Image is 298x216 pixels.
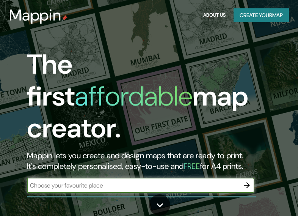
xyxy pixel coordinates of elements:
button: About Us [201,8,227,22]
h2: Mappin lets you create and design maps that are ready to print. It's completely personalised, eas... [27,150,265,172]
h3: Mappin [9,6,61,24]
h1: The first map creator. [27,49,265,150]
button: Create yourmap [234,8,289,22]
h1: affordable [75,79,193,114]
img: mappin-pin [61,15,67,21]
h5: FREE [184,161,200,172]
input: Choose your favourite place [27,181,239,190]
